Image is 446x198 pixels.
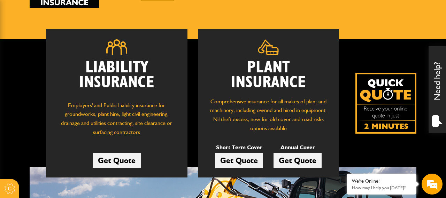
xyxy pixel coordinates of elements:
[355,73,416,134] a: Get your insurance quote isn just 2-minutes
[9,85,127,100] input: Enter your email address
[9,64,127,80] input: Enter your last name
[12,39,29,48] img: d_20077148190_company_1631870298795_20077148190
[215,153,263,168] a: Get Quote
[36,39,117,48] div: Chat with us now
[355,73,416,134] img: Quick Quote
[215,143,263,152] p: Short Term Cover
[114,3,131,20] div: Minimize live chat window
[274,153,322,168] a: Get Quote
[9,126,127,150] textarea: Type your message and hit 'Enter'
[56,101,177,140] p: Employers' and Public Liability insurance for groundworks, plant hire, light civil engineering, d...
[9,105,127,121] input: Enter your phone number
[274,143,322,152] p: Annual Cover
[208,60,329,90] h2: Plant Insurance
[208,97,329,133] p: Comprehensive insurance for all makes of plant and machinery, including owned and hired in equipm...
[429,46,446,133] div: Need help?
[352,178,411,184] div: We're Online!
[352,185,411,190] p: How may I help you today?
[95,152,126,161] em: Start Chat
[93,153,141,168] a: Get Quote
[56,60,177,94] h2: Liability Insurance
